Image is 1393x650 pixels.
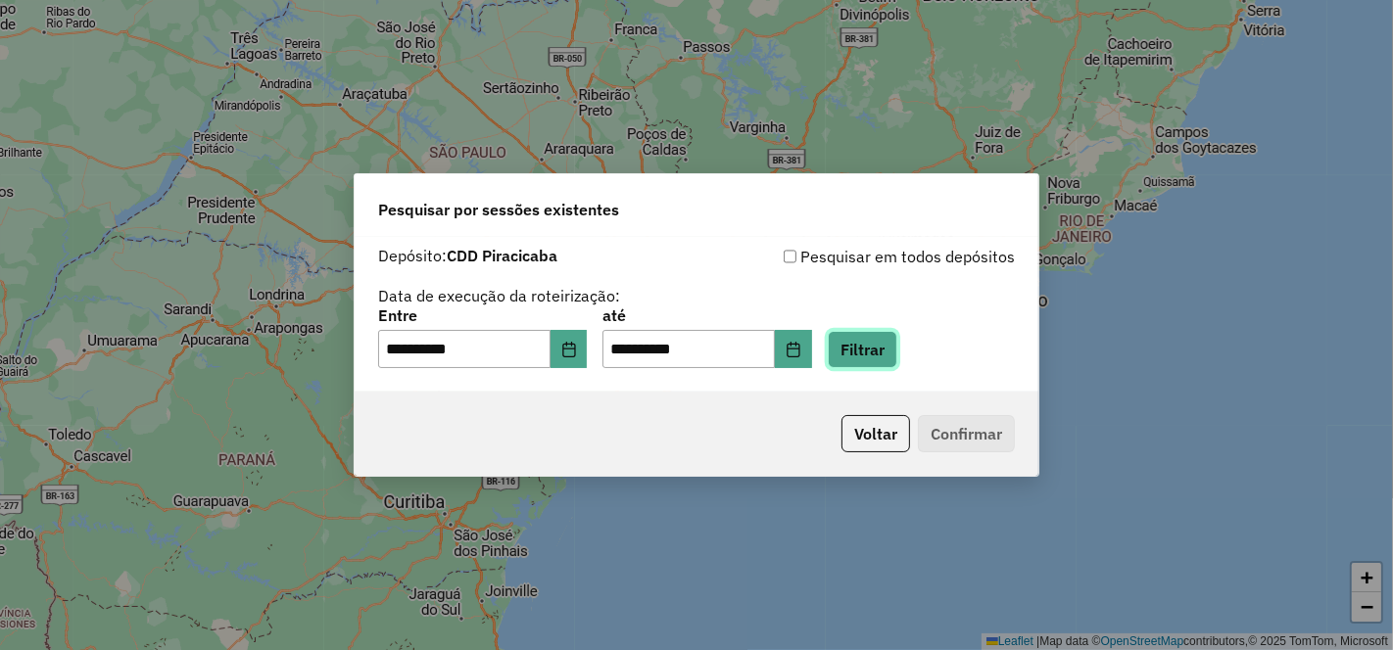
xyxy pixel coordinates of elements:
button: Voltar [841,415,910,452]
div: Pesquisar em todos depósitos [696,245,1015,268]
label: Depósito: [378,244,557,267]
button: Choose Date [775,330,812,369]
button: Choose Date [551,330,588,369]
span: Pesquisar por sessões existentes [378,198,619,221]
label: até [602,303,811,327]
strong: CDD Piracicaba [447,246,557,265]
label: Entre [378,303,587,327]
button: Filtrar [828,331,897,368]
label: Data de execução da roteirização: [378,284,620,307]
